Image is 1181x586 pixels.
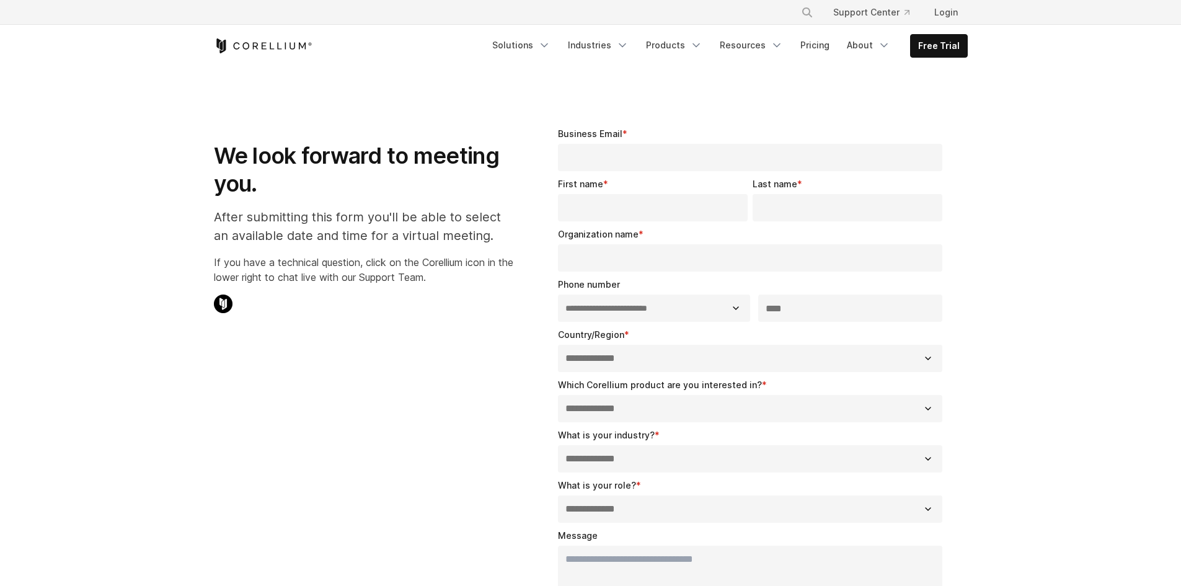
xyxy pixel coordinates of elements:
span: Phone number [558,279,620,290]
span: What is your role? [558,480,636,491]
a: Products [639,34,710,56]
span: Last name [753,179,797,189]
a: Solutions [485,34,558,56]
button: Search [796,1,818,24]
div: Navigation Menu [485,34,968,58]
a: Pricing [793,34,837,56]
img: Corellium Chat Icon [214,295,232,313]
span: Country/Region [558,329,624,340]
a: Free Trial [911,35,967,57]
div: Navigation Menu [786,1,968,24]
span: What is your industry? [558,430,655,440]
span: First name [558,179,603,189]
p: After submitting this form you'll be able to select an available date and time for a virtual meet... [214,208,513,245]
h1: We look forward to meeting you. [214,142,513,198]
p: If you have a technical question, click on the Corellium icon in the lower right to chat live wit... [214,255,513,285]
span: Business Email [558,128,622,139]
a: Corellium Home [214,38,312,53]
span: Which Corellium product are you interested in? [558,380,762,390]
a: Resources [712,34,790,56]
a: About [839,34,898,56]
a: Login [924,1,968,24]
a: Support Center [823,1,919,24]
a: Industries [560,34,636,56]
span: Organization name [558,229,639,239]
span: Message [558,530,598,541]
